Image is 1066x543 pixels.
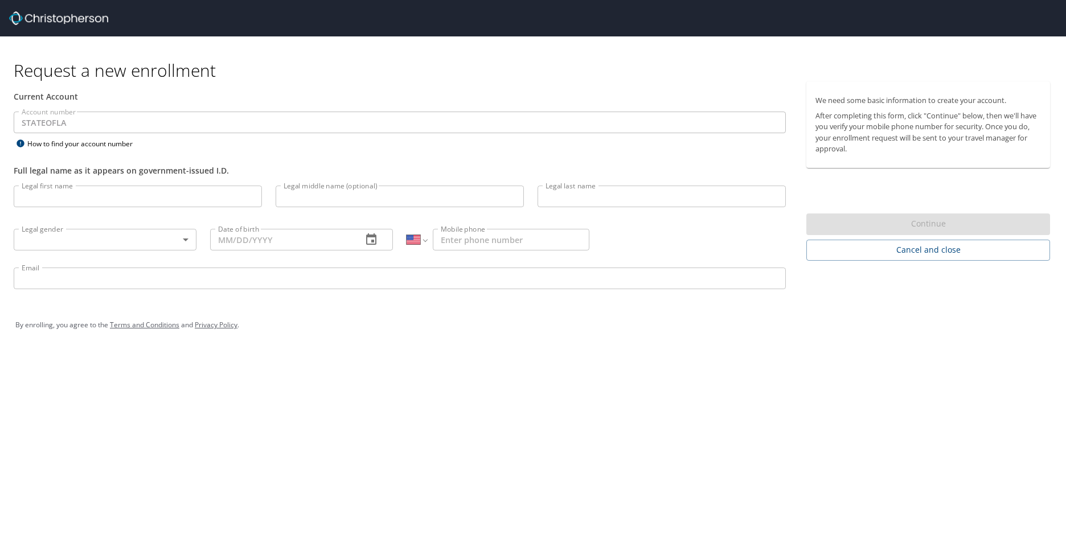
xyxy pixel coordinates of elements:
input: Enter phone number [433,229,589,250]
a: Privacy Policy [195,320,237,330]
p: After completing this form, click "Continue" below, then we'll have you verify your mobile phone ... [815,110,1041,154]
img: cbt logo [9,11,108,25]
div: Current Account [14,90,786,102]
a: Terms and Conditions [110,320,179,330]
div: By enrolling, you agree to the and . [15,311,1051,339]
h1: Request a new enrollment [14,59,1059,81]
div: How to find your account number [14,137,156,151]
button: Cancel and close [806,240,1050,261]
div: Full legal name as it appears on government-issued I.D. [14,164,786,176]
input: MM/DD/YYYY [210,229,353,250]
span: Cancel and close [815,243,1041,257]
div: ​ [14,229,196,250]
p: We need some basic information to create your account. [815,95,1041,106]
